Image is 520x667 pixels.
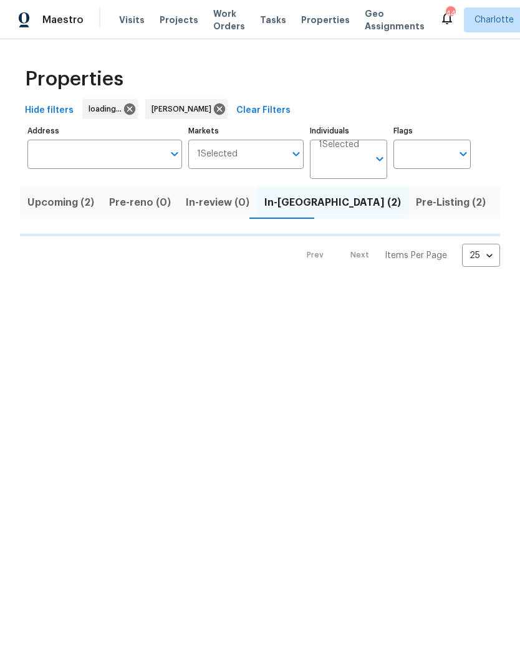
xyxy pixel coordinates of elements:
span: [PERSON_NAME] [152,103,216,115]
span: Visits [119,14,145,26]
div: 25 [462,239,500,272]
span: Tasks [260,16,286,24]
span: loading... [89,103,127,115]
span: Pre-Listing (2) [416,194,486,211]
span: Hide filters [25,103,74,118]
span: 1 Selected [319,140,359,150]
span: Maestro [42,14,84,26]
span: Work Orders [213,7,245,32]
button: Open [455,145,472,163]
span: Upcoming (2) [27,194,94,211]
span: Geo Assignments [365,7,425,32]
span: Projects [160,14,198,26]
span: Properties [25,73,123,85]
p: Items Per Page [385,249,447,262]
span: Pre-reno (0) [109,194,171,211]
span: In-review (0) [186,194,249,211]
span: In-[GEOGRAPHIC_DATA] (2) [264,194,401,211]
div: loading... [82,99,138,119]
button: Hide filters [20,99,79,122]
button: Open [287,145,305,163]
button: Clear Filters [231,99,296,122]
span: Clear Filters [236,103,291,118]
nav: Pagination Navigation [295,244,500,267]
label: Individuals [310,127,387,135]
label: Address [27,127,182,135]
button: Open [371,150,388,168]
label: Flags [393,127,471,135]
span: Properties [301,14,350,26]
div: 44 [446,7,455,20]
span: Charlotte [474,14,514,26]
button: Open [166,145,183,163]
div: [PERSON_NAME] [145,99,228,119]
span: 1 Selected [197,149,238,160]
label: Markets [188,127,304,135]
